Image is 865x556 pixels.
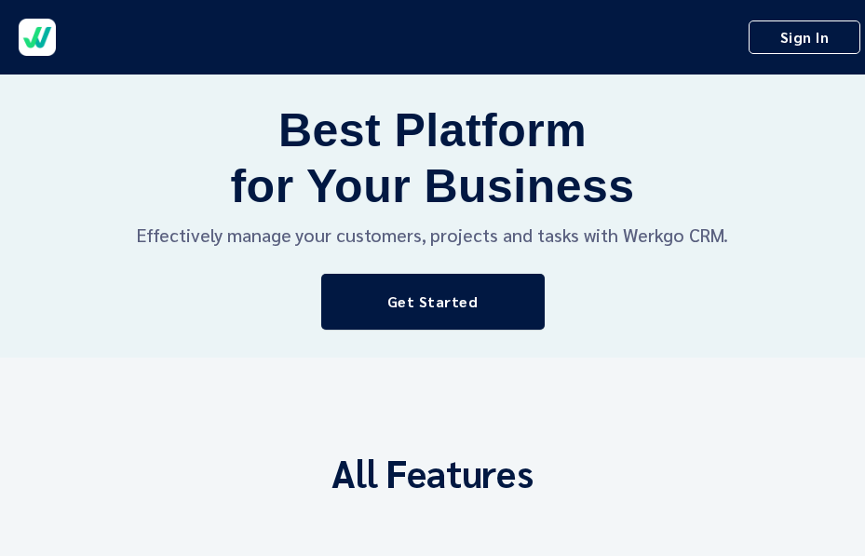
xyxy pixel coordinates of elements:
span: Get Started [336,289,530,315]
a: Get Started [321,274,545,330]
a: Sign In [749,20,860,54]
p: Best Platform for Your Business [231,102,635,214]
img: Werkgo Logo [19,19,56,56]
h4: Effectively manage your customers, projects and tasks with Werkgo CRM. [137,224,729,246]
span: Sign In [764,24,845,50]
a: Werkgo Logo [5,9,70,65]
